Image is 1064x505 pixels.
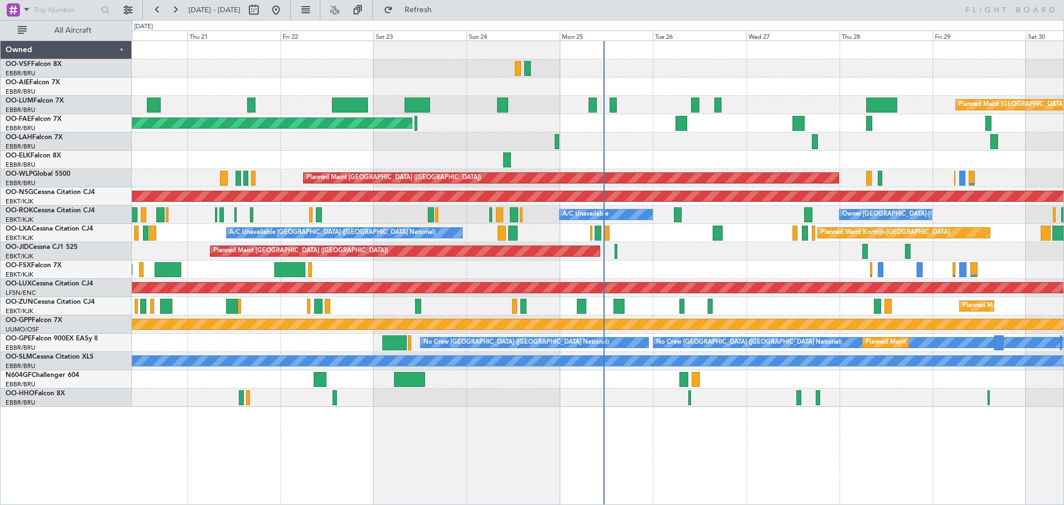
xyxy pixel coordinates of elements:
span: N604GF [6,372,32,379]
span: OO-FAE [6,116,31,123]
a: OO-AIEFalcon 7X [6,79,60,86]
button: Refresh [378,1,445,19]
a: EBBR/BRU [6,179,35,187]
span: OO-AIE [6,79,29,86]
input: Trip Number [34,2,98,18]
a: UUMO/OSF [6,325,39,334]
span: OO-FSX [6,262,31,269]
a: EBKT/KJK [6,197,33,206]
a: EBKT/KJK [6,216,33,224]
a: OO-FSXFalcon 7X [6,262,62,269]
a: OO-ROKCessna Citation CJ4 [6,207,95,214]
a: EBKT/KJK [6,271,33,279]
div: Mon 25 [560,30,653,40]
a: OO-LUXCessna Citation CJ4 [6,280,93,287]
a: OO-LAHFalcon 7X [6,134,63,141]
span: OO-GPP [6,317,32,324]
a: OO-SLMCessna Citation XLS [6,354,94,360]
span: OO-ZUN [6,299,33,305]
a: EBBR/BRU [6,380,35,389]
a: OO-GPPFalcon 7X [6,317,62,324]
div: No Crew [GEOGRAPHIC_DATA] ([GEOGRAPHIC_DATA] National) [423,334,609,351]
a: OO-JIDCessna CJ1 525 [6,244,78,251]
a: EBBR/BRU [6,362,35,370]
a: EBBR/BRU [6,69,35,78]
span: OO-LUX [6,280,32,287]
a: OO-FAEFalcon 7X [6,116,62,123]
div: Planned Maint [GEOGRAPHIC_DATA] ([GEOGRAPHIC_DATA]) [213,243,388,259]
div: Thu 21 [187,30,280,40]
div: Fri 22 [280,30,374,40]
span: OO-ROK [6,207,33,214]
a: EBBR/BRU [6,142,35,151]
span: OO-LAH [6,134,32,141]
span: OO-LXA [6,226,32,232]
div: Owner [GEOGRAPHIC_DATA]-[GEOGRAPHIC_DATA] [842,206,992,223]
span: [DATE] - [DATE] [188,5,241,15]
div: Fri 29 [933,30,1026,40]
a: EBBR/BRU [6,399,35,407]
a: EBBR/BRU [6,161,35,169]
a: EBKT/KJK [6,252,33,261]
a: EBBR/BRU [6,124,35,132]
div: Planned Maint [GEOGRAPHIC_DATA] ([GEOGRAPHIC_DATA]) [306,170,481,186]
a: OO-ELKFalcon 8X [6,152,61,159]
button: All Aircraft [12,22,120,39]
a: OO-VSFFalcon 8X [6,61,62,68]
span: OO-LUM [6,98,33,104]
span: OO-NSG [6,189,33,196]
a: EBBR/BRU [6,106,35,114]
span: All Aircraft [29,27,117,34]
div: Wed 20 [94,30,187,40]
a: OO-ZUNCessna Citation CJ4 [6,299,95,305]
a: OO-LXACessna Citation CJ4 [6,226,93,232]
a: EBBR/BRU [6,344,35,352]
a: EBBR/BRU [6,88,35,96]
div: A/C Unavailable [GEOGRAPHIC_DATA] ([GEOGRAPHIC_DATA] National) [229,225,436,241]
div: No Crew [GEOGRAPHIC_DATA] ([GEOGRAPHIC_DATA] National) [656,334,842,351]
div: [DATE] [134,22,153,32]
span: OO-JID [6,244,29,251]
a: OO-LUMFalcon 7X [6,98,64,104]
span: OO-ELK [6,152,30,159]
span: OO-WLP [6,171,33,177]
a: OO-HHOFalcon 8X [6,390,65,397]
div: Tue 26 [653,30,746,40]
div: Sun 24 [467,30,560,40]
span: OO-HHO [6,390,34,397]
div: Planned Maint Kortrijk-[GEOGRAPHIC_DATA] [821,225,950,241]
span: OO-GPE [6,335,32,342]
span: Refresh [395,6,442,14]
a: OO-WLPGlobal 5500 [6,171,70,177]
a: EBKT/KJK [6,234,33,242]
div: Wed 27 [746,30,840,40]
a: OO-NSGCessna Citation CJ4 [6,189,95,196]
a: EBKT/KJK [6,307,33,315]
span: OO-VSF [6,61,31,68]
span: OO-SLM [6,354,32,360]
a: LFSN/ENC [6,289,36,297]
a: OO-GPEFalcon 900EX EASy II [6,335,98,342]
a: N604GFChallenger 604 [6,372,79,379]
div: Thu 28 [840,30,933,40]
div: Sat 23 [374,30,467,40]
div: A/C Unavailable [562,206,608,223]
